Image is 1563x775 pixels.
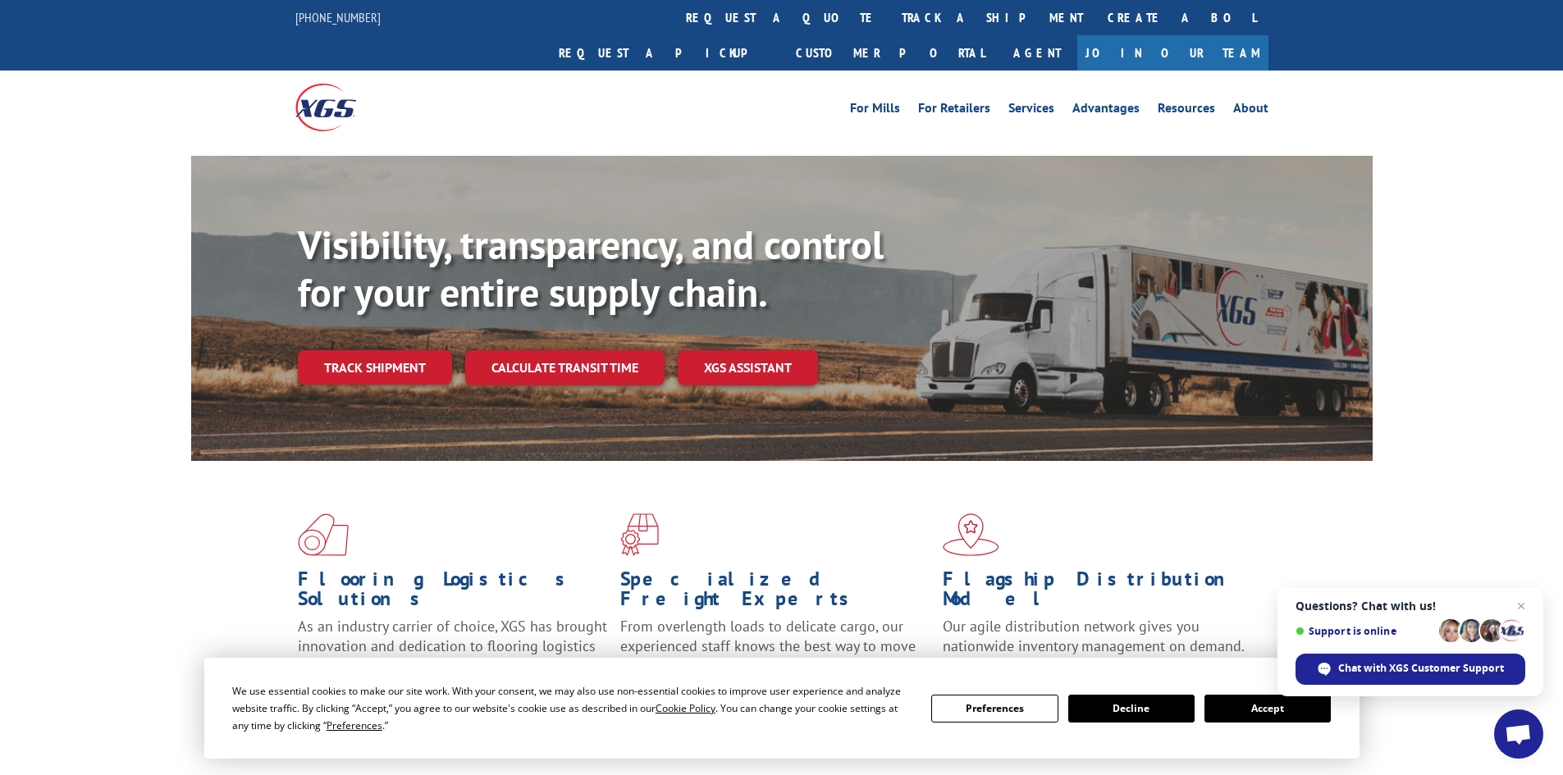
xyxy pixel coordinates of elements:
button: Accept [1204,695,1331,723]
a: Resources [1158,102,1215,120]
div: Chat with XGS Customer Support [1296,654,1525,685]
span: Support is online [1296,625,1433,637]
a: Customer Portal [784,35,997,71]
div: Open chat [1494,709,1543,759]
h1: Flagship Distribution Model [943,569,1253,617]
a: For Retailers [918,102,990,120]
a: XGS ASSISTANT [678,350,818,385]
a: Join Our Team [1077,35,1268,71]
a: [PHONE_NUMBER] [295,9,381,25]
b: Visibility, transparency, and control for your entire supply chain. [298,219,884,317]
p: From overlength loads to delicate cargo, our experienced staff knows the best way to move your fr... [620,617,930,690]
button: Decline [1068,695,1195,723]
span: Preferences [327,718,382,732]
a: Calculate transit time [465,350,665,385]
button: Preferences [931,695,1058,723]
a: Advantages [1072,102,1140,120]
h1: Specialized Freight Experts [620,569,930,617]
span: Close chat [1511,596,1531,616]
span: Questions? Chat with us! [1296,599,1525,613]
div: We use essential cookies to make our site work. With your consent, we may also use non-essential ... [232,682,912,734]
span: Cookie Policy [656,701,715,715]
img: xgs-icon-flagship-distribution-model-red [943,513,999,556]
h1: Flooring Logistics Solutions [298,569,608,617]
a: Services [1008,102,1054,120]
div: Cookie Consent Prompt [204,658,1360,759]
a: Request a pickup [546,35,784,71]
span: Our agile distribution network gives you nationwide inventory management on demand. [943,617,1245,655]
a: Track shipment [298,350,452,385]
img: xgs-icon-focused-on-flooring-red [620,513,659,556]
span: Chat with XGS Customer Support [1338,661,1504,676]
a: About [1233,102,1268,120]
a: For Mills [850,102,900,120]
img: xgs-icon-total-supply-chain-intelligence-red [298,513,349,556]
a: Agent [997,35,1077,71]
span: As an industry carrier of choice, XGS has brought innovation and dedication to flooring logistics... [298,617,607,675]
